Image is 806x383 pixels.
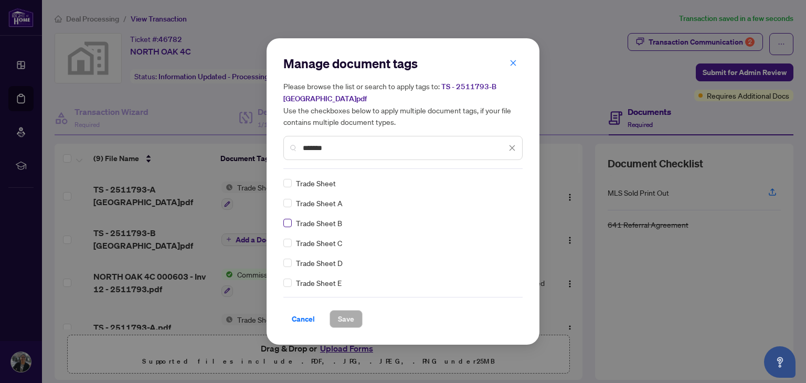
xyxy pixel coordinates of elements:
span: Trade Sheet D [296,257,343,269]
span: Trade Sheet B [296,217,342,229]
button: Cancel [283,310,323,328]
h2: Manage document tags [283,55,523,72]
span: Trade Sheet [296,177,336,189]
button: Save [330,310,363,328]
h5: Please browse the list or search to apply tags to: Use the checkboxes below to apply multiple doc... [283,80,523,127]
span: Trade Sheet E [296,277,342,289]
span: Cancel [292,311,315,327]
span: Trade Sheet C [296,237,342,249]
button: Open asap [764,346,796,378]
span: close [510,59,517,67]
span: Trade Sheet A [296,197,343,209]
span: close [508,144,516,152]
